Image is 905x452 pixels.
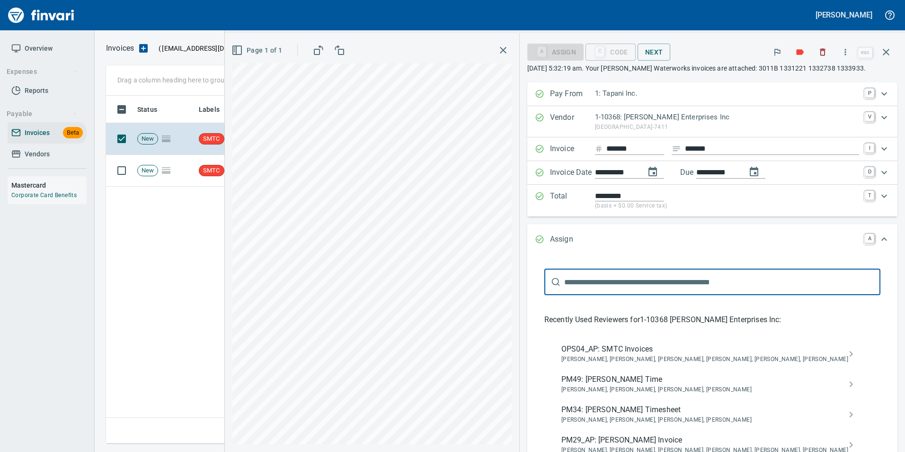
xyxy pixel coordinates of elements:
[527,106,897,137] div: Expand
[641,161,664,183] button: change date
[134,43,153,54] button: Upload an Invoice
[595,88,859,99] p: 1: Tapani Inc.
[25,127,50,139] span: Invoices
[561,344,848,355] span: OPS04_AP: SMTC Invoices
[550,88,595,100] p: Pay From
[835,42,856,63] button: More
[199,104,232,115] span: Labels
[586,47,636,55] div: Code
[561,355,848,364] span: [PERSON_NAME], [PERSON_NAME], [PERSON_NAME], [PERSON_NAME], [PERSON_NAME], [PERSON_NAME]
[161,44,270,53] span: [EMAIL_ADDRESS][DOMAIN_NAME]
[813,8,875,22] button: [PERSON_NAME]
[63,127,83,138] span: Beta
[561,416,848,425] span: [PERSON_NAME], [PERSON_NAME], [PERSON_NAME], [PERSON_NAME]
[550,143,595,155] p: Invoice
[137,104,157,115] span: Status
[856,41,897,63] span: Close invoice
[199,104,220,115] span: Labels
[865,234,874,243] a: A
[527,185,897,217] div: Expand
[550,190,595,211] p: Total
[25,85,48,97] span: Reports
[117,75,256,85] p: Drag a column heading here to group the table
[550,112,595,132] p: Vendor
[527,47,584,55] div: Assign
[561,404,848,416] span: PM34: [PERSON_NAME] Timesheet
[865,112,874,121] a: V
[199,166,224,175] span: SMTC
[25,43,53,54] span: Overview
[554,369,871,399] div: PM49: [PERSON_NAME] Time[PERSON_NAME], [PERSON_NAME], [PERSON_NAME], [PERSON_NAME]
[527,137,897,161] div: Expand
[527,63,897,73] p: [DATE] 5:32:19 am. Your [PERSON_NAME] Waterworks invoices are attached: 3011B 1331221 1332738 133...
[595,143,603,154] svg: Invoice number
[595,201,859,211] p: (basis + $0.00 Service tax)
[527,224,897,255] div: Expand
[544,314,880,325] p: Recently Used Reviewers for 1-10368 [PERSON_NAME] Enterprises Inc :
[158,166,174,174] span: Pages Split
[199,135,224,144] span: SMTC
[106,43,134,54] p: Invoices
[554,399,871,430] div: PM34: [PERSON_NAME] Timesheet[PERSON_NAME], [PERSON_NAME], [PERSON_NAME], [PERSON_NAME]
[106,43,134,54] nav: breadcrumb
[138,166,158,175] span: New
[8,144,87,165] a: Vendors
[645,46,663,58] span: Next
[158,135,174,142] span: Pages Split
[865,190,874,200] a: T
[3,105,82,123] button: Payable
[865,167,874,176] a: D
[25,148,50,160] span: Vendors
[153,44,273,53] p: ( )
[767,42,788,63] button: Flag
[550,167,595,179] p: Invoice Date
[550,234,595,246] p: Assign
[638,44,671,61] button: Next
[865,143,874,153] a: I
[680,167,725,178] p: Due
[561,434,848,446] span: PM29_AP: [PERSON_NAME] Invoice
[595,123,859,132] p: [GEOGRAPHIC_DATA]-7411
[561,374,848,385] span: PM49: [PERSON_NAME] Time
[137,104,169,115] span: Status
[812,42,833,63] button: Discard
[561,385,848,395] span: [PERSON_NAME], [PERSON_NAME], [PERSON_NAME], [PERSON_NAME]
[527,82,897,106] div: Expand
[11,192,77,199] a: Corporate Card Benefits
[8,80,87,101] a: Reports
[816,10,872,20] h5: [PERSON_NAME]
[3,63,82,81] button: Expenses
[230,42,286,59] button: Page 1 of 1
[527,161,897,185] div: Expand
[8,122,87,144] a: InvoicesBeta
[7,66,78,78] span: Expenses
[8,38,87,59] a: Overview
[595,112,859,123] p: 1-10368: [PERSON_NAME] Enterprises Inc
[7,108,78,120] span: Payable
[865,88,874,98] a: P
[554,339,871,369] div: OPS04_AP: SMTC Invoices[PERSON_NAME], [PERSON_NAME], [PERSON_NAME], [PERSON_NAME], [PERSON_NAME],...
[138,135,158,144] span: New
[858,47,872,58] a: esc
[11,180,87,190] h6: Mastercard
[743,161,765,183] button: change due date
[233,45,282,56] span: Page 1 of 1
[6,4,77,27] img: Finvari
[790,42,810,63] button: Labels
